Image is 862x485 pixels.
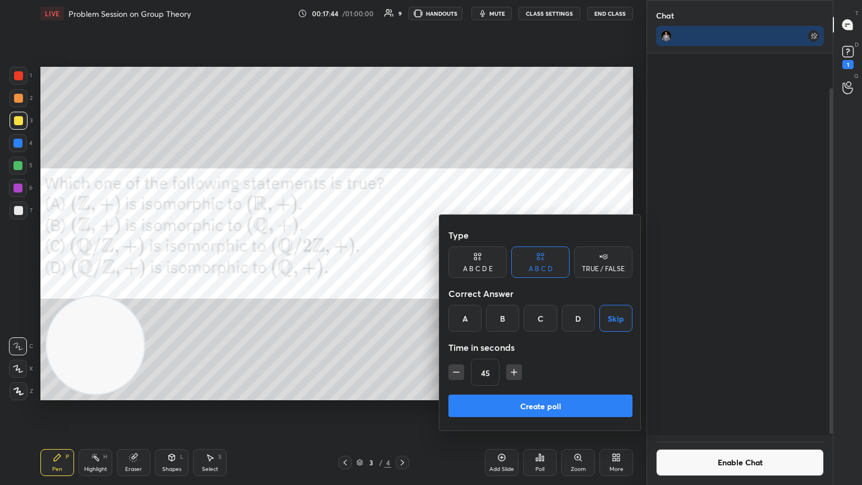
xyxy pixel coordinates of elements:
[448,224,632,246] div: Type
[562,305,595,332] div: D
[448,282,632,305] div: Correct Answer
[486,305,519,332] div: B
[448,336,632,359] div: Time in seconds
[524,305,557,332] div: C
[463,266,493,272] div: A B C D E
[582,266,625,272] div: TRUE / FALSE
[448,305,482,332] div: A
[529,266,553,272] div: A B C D
[599,305,632,332] button: Skip
[448,395,632,417] button: Create poll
